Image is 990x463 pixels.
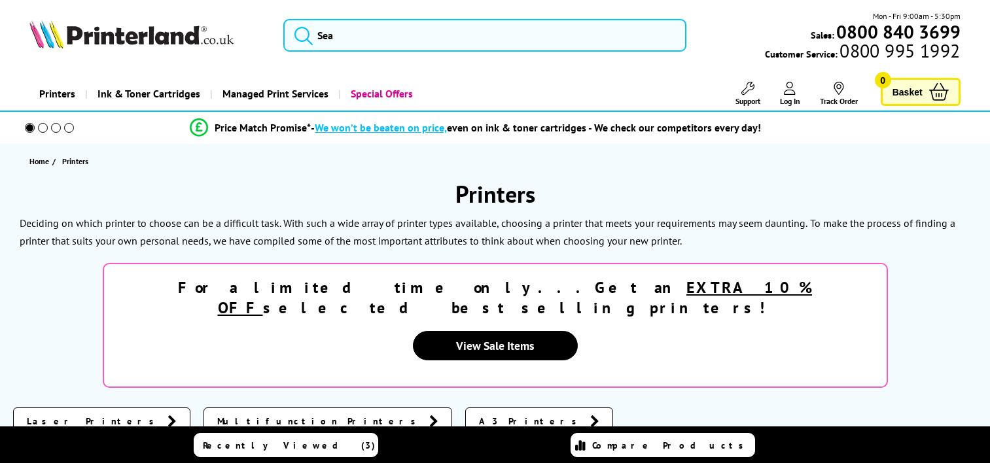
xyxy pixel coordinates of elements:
a: Recently Viewed (3) [194,433,378,457]
span: Sales: [811,29,834,41]
span: Compare Products [592,439,751,451]
a: Managed Print Services [210,77,338,111]
a: Multifunction Printers [203,407,452,435]
div: - even on ink & toner cartridges - We check our competitors every day! [311,121,761,134]
span: Laser Printers [27,415,161,428]
span: Support [735,96,760,106]
p: Deciding on which printer to choose can be a difficult task. With such a wide array of printer ty... [20,216,807,230]
a: Printerland Logo [29,20,267,51]
input: Sea [283,19,686,52]
p: To make the process of finding a printer that suits your own personal needs, we have compiled som... [20,216,955,247]
strong: For a limited time only...Get an selected best selling printers! [178,277,812,318]
a: Special Offers [338,77,423,111]
a: Compare Products [571,433,755,457]
span: A3 Printers [479,415,584,428]
a: A3 Printers [465,407,613,435]
a: Home [29,154,52,168]
a: Laser Printers [13,407,190,435]
span: Price Match Promise* [215,121,311,134]
h1: Printers [13,179,977,209]
a: Track Order [820,82,858,106]
a: Printers [29,77,85,111]
img: Printerland Logo [29,20,234,48]
span: Multifunction Printers [217,415,423,428]
span: We won’t be beaten on price, [315,121,447,134]
span: 0 [875,72,891,88]
span: Recently Viewed (3) [203,439,376,451]
u: EXTRA 10% OFF [218,277,813,318]
b: 0800 840 3699 [836,20,961,44]
a: 0800 840 3699 [834,26,961,38]
span: Printers [62,156,88,166]
span: Basket [893,83,923,101]
span: 0800 995 1992 [838,44,960,57]
span: Ink & Toner Cartridges [97,77,200,111]
span: Customer Service: [765,44,960,60]
span: Log In [780,96,800,106]
a: Ink & Toner Cartridges [85,77,210,111]
a: View Sale Items [413,331,578,360]
li: modal_Promise [7,116,944,139]
a: Support [735,82,760,106]
a: Log In [780,82,800,106]
span: Mon - Fri 9:00am - 5:30pm [873,10,961,22]
a: Basket 0 [881,78,961,106]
